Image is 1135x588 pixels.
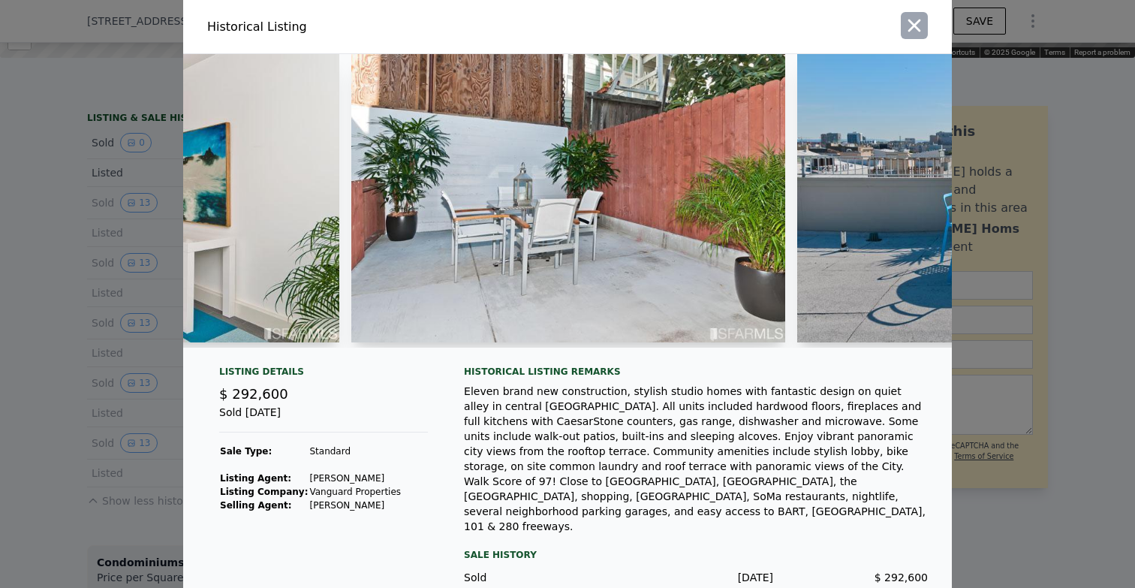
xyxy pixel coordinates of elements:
div: Sold [DATE] [219,405,428,433]
div: Sale History [464,546,928,564]
div: Eleven brand new construction, stylish studio homes with fantastic design on quiet alley in centr... [464,384,928,534]
strong: Listing Agent: [220,473,291,484]
div: Listing Details [219,366,428,384]
div: Sold [464,570,619,585]
strong: Selling Agent: [220,500,292,511]
td: Standard [309,445,402,458]
strong: Sale Type: [220,446,272,457]
td: [PERSON_NAME] [309,472,402,485]
td: Vanguard Properties [309,485,402,499]
img: Property Img [351,54,785,342]
div: [DATE] [619,570,773,585]
td: [PERSON_NAME] [309,499,402,512]
div: Historical Listing [207,18,561,36]
span: $ 292,600 [219,386,288,402]
span: $ 292,600 [875,571,928,583]
strong: Listing Company: [220,487,308,497]
div: Historical Listing remarks [464,366,928,378]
